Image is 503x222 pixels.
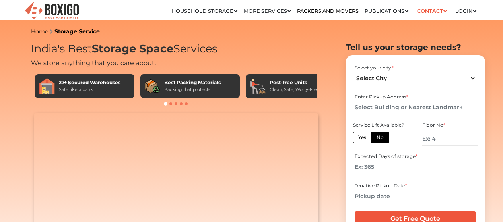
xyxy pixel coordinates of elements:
[164,79,221,86] div: Best Packing Materials
[144,78,160,94] img: Best Packing Materials
[244,8,291,14] a: More services
[172,8,238,14] a: Household Storage
[353,132,371,143] label: Yes
[355,64,476,71] div: Select your city
[422,132,477,146] input: Ex: 4
[371,132,389,143] label: No
[422,122,477,129] div: Floor No
[355,93,476,100] div: Enter Pickup Address
[355,182,476,189] div: Tenative Pickup Date
[355,189,476,203] input: Pickup date
[270,79,320,86] div: Pest-free Units
[31,59,156,67] span: We store anything that you care about.
[24,1,80,21] img: Boxigo
[59,79,120,86] div: 27+ Secured Warehouses
[59,86,120,93] div: Safe like a bank
[297,8,359,14] a: Packers and Movers
[355,153,476,160] div: Expected Days of storage
[31,42,321,56] h1: India's Best Services
[355,160,476,174] input: Ex: 365
[270,86,320,93] div: Clean, Safe, Worry-Free
[414,5,450,17] a: Contact
[92,42,173,55] span: Storage Space
[346,42,485,52] h2: Tell us your storage needs?
[31,28,48,35] a: Home
[353,122,408,129] div: Service Lift Available?
[250,78,266,94] img: Pest-free Units
[54,28,100,35] a: Storage Service
[455,8,477,14] a: Login
[355,100,476,114] input: Select Building or Nearest Landmark
[164,86,221,93] div: Packing that protects
[39,78,55,94] img: 27+ Secured Warehouses
[365,8,409,14] a: Publications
